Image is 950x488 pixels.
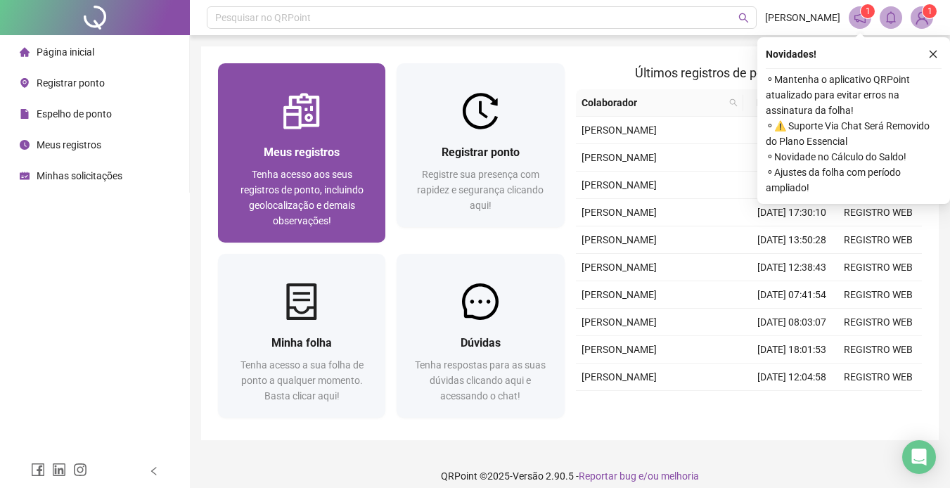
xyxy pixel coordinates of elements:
[923,4,937,18] sup: Atualize o seu contato no menu Meus Dados
[835,281,922,309] td: REGISTRO WEB
[513,470,544,482] span: Versão
[749,199,835,226] td: [DATE] 17:30:10
[461,336,501,349] span: Dúvidas
[835,364,922,391] td: REGISTRO WEB
[579,470,699,482] span: Reportar bug e/ou melhoria
[902,440,936,474] div: Open Intercom Messenger
[766,46,816,62] span: Novidades !
[928,49,938,59] span: close
[52,463,66,477] span: linkedin
[582,316,657,328] span: [PERSON_NAME]
[218,254,385,418] a: Minha folhaTenha acesso a sua folha de ponto a qualquer momento. Basta clicar aqui!
[31,463,45,477] span: facebook
[20,109,30,119] span: file
[835,226,922,254] td: REGISTRO WEB
[749,226,835,254] td: [DATE] 13:50:28
[749,281,835,309] td: [DATE] 07:41:54
[240,169,364,226] span: Tenha acesso aos seus registros de ponto, incluindo geolocalização e demais observações!
[582,234,657,245] span: [PERSON_NAME]
[37,139,101,150] span: Meus registros
[635,65,862,80] span: Últimos registros de ponto sincronizados
[417,169,544,211] span: Registre sua presença com rapidez e segurança clicando aqui!
[37,77,105,89] span: Registrar ponto
[766,149,942,165] span: ⚬ Novidade no Cálculo do Saldo!
[73,463,87,477] span: instagram
[765,10,840,25] span: [PERSON_NAME]
[582,95,724,110] span: Colaborador
[397,63,564,227] a: Registrar pontoRegistre sua presença com rapidez e segurança clicando aqui!
[766,165,942,195] span: ⚬ Ajustes da folha com período ampliado!
[582,179,657,191] span: [PERSON_NAME]
[729,98,738,107] span: search
[927,6,932,16] span: 1
[37,108,112,120] span: Espelho de ponto
[726,92,740,113] span: search
[743,89,827,117] th: Data/Hora
[37,46,94,58] span: Página inicial
[20,140,30,150] span: clock-circle
[835,336,922,364] td: REGISTRO WEB
[415,359,546,402] span: Tenha respostas para as suas dúvidas clicando aqui e acessando o chat!
[749,95,810,110] span: Data/Hora
[911,7,932,28] img: 84075
[582,371,657,383] span: [PERSON_NAME]
[835,199,922,226] td: REGISTRO WEB
[582,207,657,218] span: [PERSON_NAME]
[582,289,657,300] span: [PERSON_NAME]
[766,72,942,118] span: ⚬ Mantenha o aplicativo QRPoint atualizado para evitar erros na assinatura da folha!
[749,172,835,199] td: [DATE] 08:24:58
[835,391,922,418] td: REGISTRO WEB
[749,254,835,281] td: [DATE] 12:38:43
[20,78,30,88] span: environment
[582,262,657,273] span: [PERSON_NAME]
[240,359,364,402] span: Tenha acesso a sua folha de ponto a qualquer momento. Basta clicar aqui!
[749,117,835,144] td: [DATE] 13:43:44
[37,170,122,181] span: Minhas solicitações
[749,336,835,364] td: [DATE] 18:01:53
[885,11,897,24] span: bell
[749,309,835,336] td: [DATE] 08:03:07
[218,63,385,243] a: Meus registrosTenha acesso aos seus registros de ponto, incluindo geolocalização e demais observa...
[749,391,835,418] td: [DATE] 08:24:42
[582,344,657,355] span: [PERSON_NAME]
[835,309,922,336] td: REGISTRO WEB
[149,466,159,476] span: left
[866,6,871,16] span: 1
[766,118,942,149] span: ⚬ ⚠️ Suporte Via Chat Será Removido do Plano Essencial
[861,4,875,18] sup: 1
[20,47,30,57] span: home
[442,146,520,159] span: Registrar ponto
[582,124,657,136] span: [PERSON_NAME]
[835,254,922,281] td: REGISTRO WEB
[20,171,30,181] span: schedule
[749,364,835,391] td: [DATE] 12:04:58
[397,254,564,418] a: DúvidasTenha respostas para as suas dúvidas clicando aqui e acessando o chat!
[749,144,835,172] td: [DATE] 12:36:04
[271,336,332,349] span: Minha folha
[738,13,749,23] span: search
[582,152,657,163] span: [PERSON_NAME]
[854,11,866,24] span: notification
[264,146,340,159] span: Meus registros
